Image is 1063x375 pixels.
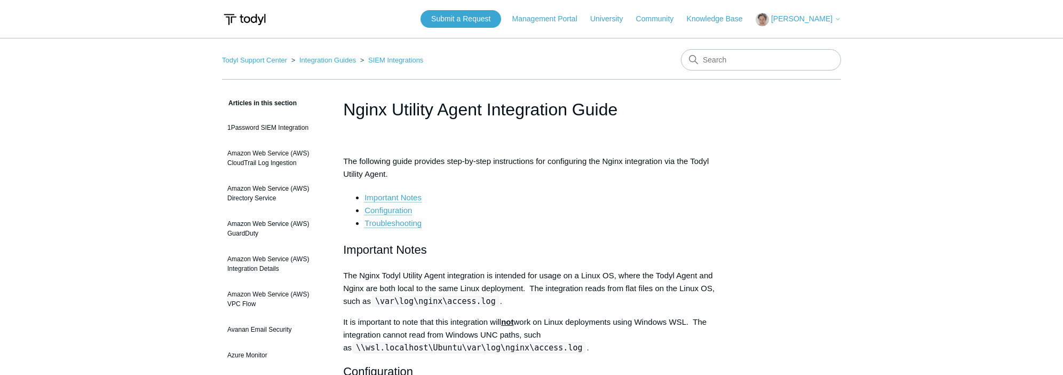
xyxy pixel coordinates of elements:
[222,99,297,107] span: Articles in this section
[222,249,327,279] a: Amazon Web Service (AWS) Integration Details
[343,316,720,354] p: It is important to note that this integration will work on Linux deployments using Windows WSL. T...
[222,345,327,365] a: Azure Monitor
[771,14,832,23] span: [PERSON_NAME]
[358,56,424,64] li: SIEM Integrations
[364,193,422,202] a: Important Notes
[222,319,327,340] a: Avanan Email Security
[343,269,720,308] p: The Nginx Todyl Utility Agent integration is intended for usage on a Linux OS, where the Todyl Ag...
[222,143,327,173] a: Amazon Web Service (AWS) CloudTrail Log Ingestion
[421,10,501,28] a: Submit a Request
[222,10,267,29] img: Todyl Support Center Help Center home page
[222,214,327,244] a: Amazon Web Service (AWS) GuardDuty
[343,240,720,259] h2: Important Notes
[364,206,412,215] a: Configuration
[756,13,841,26] button: [PERSON_NAME]
[343,155,720,181] p: The following guide provides step-by-step instructions for configuring the Nginx integration via ...
[353,342,585,353] code: \\wsl.localhost\Ubuntu\var\log\nginx\access.log
[368,56,423,64] a: SIEM Integrations
[222,56,287,64] a: Todyl Support Center
[501,317,513,326] span: not
[222,118,327,138] a: 1Password SIEM Integration
[299,56,356,64] a: Integration Guides
[222,284,327,314] a: Amazon Web Service (AWS) VPC Flow
[681,49,841,71] input: Search
[512,13,588,25] a: Management Portal
[343,97,720,122] h1: Nginx Utility Agent Integration Guide
[590,13,633,25] a: University
[222,178,327,208] a: Amazon Web Service (AWS) Directory Service
[687,13,753,25] a: Knowledge Base
[289,56,358,64] li: Integration Guides
[636,13,685,25] a: Community
[222,56,289,64] li: Todyl Support Center
[372,296,499,307] code: \var\log\nginx\access.log
[364,218,422,228] a: Troubleshooting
